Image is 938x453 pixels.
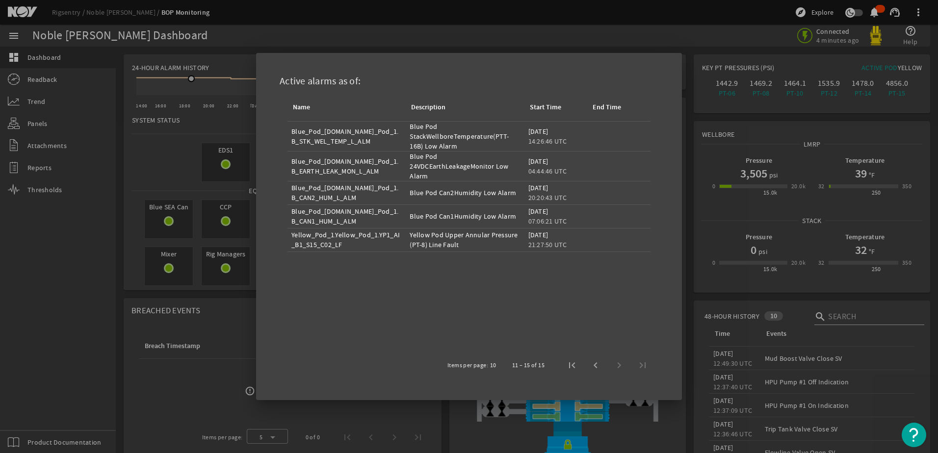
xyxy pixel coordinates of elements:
div: Description [411,102,445,113]
legacy-datetime-component: 21:27:50 UTC [528,240,567,249]
legacy-datetime-component: 14:26:46 UTC [528,137,567,146]
div: Description [410,102,454,113]
legacy-datetime-component: [DATE] [528,127,548,136]
div: Blue Pod Can2Humidity Low Alarm [410,188,516,198]
div: Active alarms as of: [268,65,670,94]
div: Blue Pod 24VDCEarthLeakageMonitor Low Alarm [410,151,520,181]
div: Start Time [530,102,561,113]
div: Yellow Pod Upper Annular Pressure (PT-8) Line Fault [410,230,520,250]
div: Blue Pod StackWellboreTemperature(PTT-16B) Low Alarm [410,122,520,151]
legacy-datetime-component: [DATE] [528,207,548,216]
div: Yellow_Pod_1.Yellow_Pod_1.YP1_AI_B1_S15_C02_LF [291,230,402,250]
div: Start Time [528,102,570,113]
div: Blue_Pod_[DOMAIN_NAME]_Pod_1.B_CAN1_HUM_L_ALM [291,206,402,226]
div: 10 [490,360,496,370]
div: Blue_Pod_[DOMAIN_NAME]_Pod_1.B_CAN2_HUM_L_ALM [291,183,402,202]
legacy-datetime-component: [DATE] [528,157,548,166]
div: End Time [591,102,630,113]
legacy-datetime-component: [DATE] [528,183,548,192]
legacy-datetime-component: 04:44:46 UTC [528,167,567,176]
legacy-datetime-component: [DATE] [528,230,548,239]
div: Name [293,102,310,113]
button: Previous page [584,353,607,377]
button: First page [560,353,584,377]
div: End Time [593,102,621,113]
div: Name [291,102,319,113]
div: Blue Pod Can1Humidity Low Alarm [410,211,516,221]
button: Open Resource Center [902,423,926,447]
legacy-datetime-component: 07:06:21 UTC [528,217,567,226]
legacy-datetime-component: 20:20:43 UTC [528,193,567,202]
div: 11 – 15 of 15 [512,360,545,370]
div: Blue_Pod_[DOMAIN_NAME]_Pod_1.B_EARTH_LEAK_MON_L_ALM [291,156,402,176]
div: Items per page: [447,360,488,370]
div: Blue_Pod_[DOMAIN_NAME]_Pod_1.B_STK_WEL_TEMP_L_ALM [291,126,402,146]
